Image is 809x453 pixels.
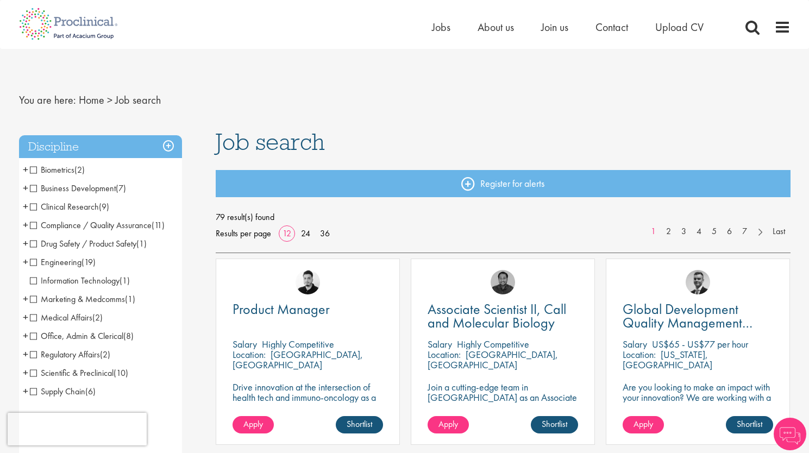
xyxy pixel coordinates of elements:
[30,330,123,342] span: Office, Admin & Clerical
[541,20,568,34] a: Join us
[30,256,96,268] span: Engineering
[23,383,28,399] span: +
[116,183,126,194] span: (7)
[23,309,28,325] span: +
[279,228,295,239] a: 12
[722,225,737,238] a: 6
[595,20,628,34] a: Contact
[30,367,114,379] span: Scientific & Preclinical
[428,300,566,332] span: Associate Scientist II, Call and Molecular Biology
[726,416,773,433] a: Shortlist
[216,225,271,242] span: Results per page
[23,291,28,307] span: +
[428,348,558,371] p: [GEOGRAPHIC_DATA], [GEOGRAPHIC_DATA]
[233,348,266,361] span: Location:
[30,275,130,286] span: Information Technology
[233,416,274,433] a: Apply
[216,170,791,197] a: Register for alerts
[297,228,314,239] a: 24
[79,93,104,107] a: breadcrumb link
[233,338,257,350] span: Salary
[457,338,529,350] p: Highly Competitive
[100,349,110,360] span: (2)
[30,349,110,360] span: Regulatory Affairs
[623,416,664,433] a: Apply
[30,330,134,342] span: Office, Admin & Clerical
[99,201,109,212] span: (9)
[30,386,96,397] span: Supply Chain
[686,270,710,294] img: Alex Bill
[30,367,128,379] span: Scientific & Preclinical
[233,382,383,433] p: Drive innovation at the intersection of health tech and immuno-oncology as a Product Manager shap...
[8,413,147,445] iframe: reCAPTCHA
[74,164,85,175] span: (2)
[30,164,85,175] span: Biometrics
[623,303,773,330] a: Global Development Quality Management (GCP)
[691,225,707,238] a: 4
[30,238,147,249] span: Drug Safety / Product Safety
[114,367,128,379] span: (10)
[115,93,161,107] span: Job search
[623,348,712,371] p: [US_STATE], [GEOGRAPHIC_DATA]
[233,348,363,371] p: [GEOGRAPHIC_DATA], [GEOGRAPHIC_DATA]
[428,382,578,433] p: Join a cutting-edge team in [GEOGRAPHIC_DATA] as an Associate Scientist II and help shape the fut...
[316,228,334,239] a: 36
[30,349,100,360] span: Regulatory Affairs
[655,20,704,34] a: Upload CV
[645,225,661,238] a: 1
[233,300,330,318] span: Product Manager
[432,20,450,34] a: Jobs
[634,418,653,430] span: Apply
[216,209,791,225] span: 79 result(s) found
[491,270,515,294] img: Mike Raletz
[30,386,85,397] span: Supply Chain
[120,275,130,286] span: (1)
[296,270,320,294] img: Anderson Maldonado
[438,418,458,430] span: Apply
[23,254,28,270] span: +
[30,164,74,175] span: Biometrics
[243,418,263,430] span: Apply
[233,303,383,316] a: Product Manager
[428,416,469,433] a: Apply
[23,180,28,196] span: +
[85,386,96,397] span: (6)
[23,346,28,362] span: +
[30,275,120,286] span: Information Technology
[81,256,96,268] span: (19)
[30,312,103,323] span: Medical Affairs
[23,364,28,381] span: +
[23,235,28,251] span: +
[30,219,152,231] span: Compliance / Quality Assurance
[30,183,116,194] span: Business Development
[478,20,514,34] a: About us
[30,219,165,231] span: Compliance / Quality Assurance
[706,225,722,238] a: 5
[623,338,647,350] span: Salary
[767,225,791,238] a: Last
[623,382,773,433] p: Are you looking to make an impact with your innovation? We are working with a well-established ph...
[92,312,103,323] span: (2)
[531,416,578,433] a: Shortlist
[623,348,656,361] span: Location:
[30,293,135,305] span: Marketing & Medcomms
[23,217,28,233] span: +
[262,338,334,350] p: Highly Competitive
[23,198,28,215] span: +
[107,93,112,107] span: >
[19,135,182,159] h3: Discipline
[30,201,99,212] span: Clinical Research
[19,93,76,107] span: You are here:
[30,238,136,249] span: Drug Safety / Product Safety
[661,225,676,238] a: 2
[30,312,92,323] span: Medical Affairs
[152,219,165,231] span: (11)
[623,300,752,345] span: Global Development Quality Management (GCP)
